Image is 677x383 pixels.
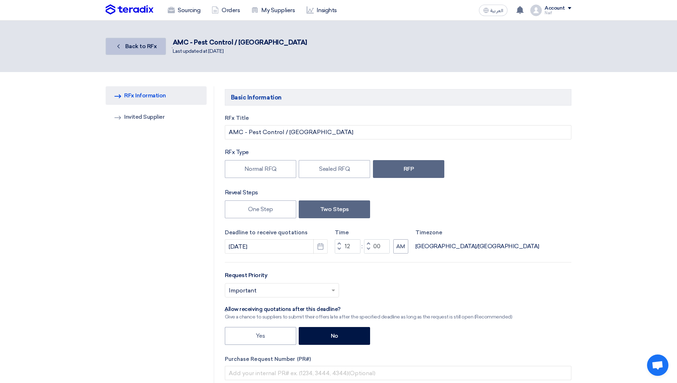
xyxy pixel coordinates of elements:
div: : [360,242,364,251]
label: Timezone [415,229,539,237]
label: Normal RFQ [225,160,296,178]
div: Reveal Steps [225,188,571,197]
div: AMC - Pest Control / [GEOGRAPHIC_DATA] [173,38,307,47]
button: AM [393,239,408,254]
div: Account [545,5,565,11]
label: One Step [225,200,296,218]
a: Orders [206,2,246,18]
div: . [106,35,571,58]
label: No [299,327,370,345]
h5: Basic Information [225,89,571,106]
label: Time [335,229,408,237]
input: Minutes [364,239,390,254]
label: RFx Title [225,114,571,122]
input: Hours [335,239,360,254]
div: Open chat [647,354,668,376]
span: العربية [490,8,503,13]
div: Naif [545,11,571,15]
button: العربية [479,5,507,16]
div: RFx Type [225,148,571,157]
input: Add your internal PR# ex. (1234, 3444, 4344)(Optional) [225,366,571,380]
a: RFx Information [106,86,207,105]
a: My Suppliers [246,2,300,18]
div: Last updated at [DATE] [173,47,307,55]
span: Back to RFx [125,43,157,50]
img: Teradix logo [106,4,153,15]
div: Give a chance to suppliers to submit their offers late after the specified deadline as long as th... [225,313,512,321]
label: Purchase Request Number (PR#) [225,355,571,363]
a: Insights [301,2,343,18]
input: yyyy-mm-dd [225,239,328,254]
label: Two Steps [299,200,370,218]
label: RFP [373,160,444,178]
input: e.g. New ERP System, Server Visualization Project... [225,125,571,139]
div: ِAllow receiving quotations after this deadline? [225,306,512,313]
label: Sealed RFQ [299,160,370,178]
a: Sourcing [162,2,206,18]
div: [GEOGRAPHIC_DATA]/[GEOGRAPHIC_DATA] [415,242,539,251]
label: Request Priority [225,271,267,280]
img: profile_test.png [530,5,542,16]
a: Invited Supplier [106,108,207,126]
label: Deadline to receive quotations [225,229,328,237]
a: Back to RFx [106,38,166,55]
label: Yes [225,327,296,345]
